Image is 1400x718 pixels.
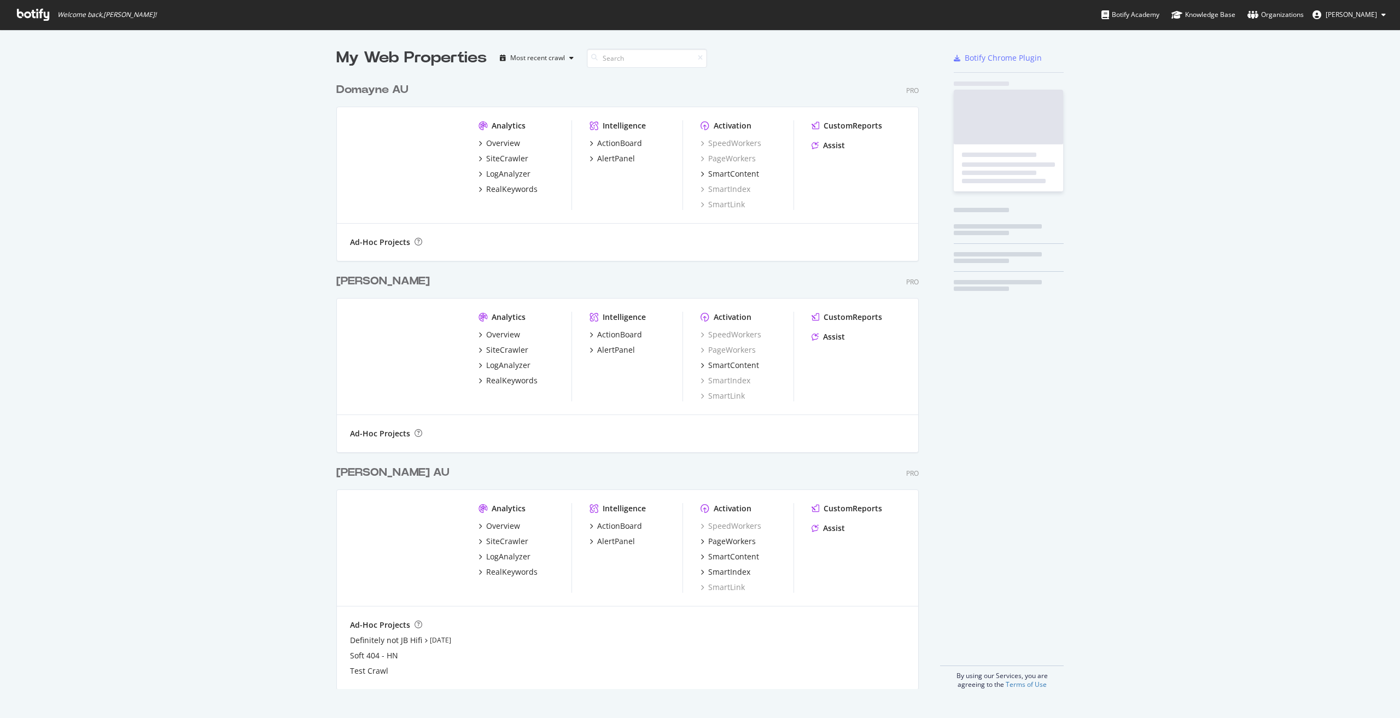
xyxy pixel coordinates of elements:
[824,503,882,514] div: CustomReports
[590,329,642,340] a: ActionBoard
[823,523,845,534] div: Assist
[336,47,487,69] div: My Web Properties
[1326,10,1377,19] span: Gareth Kleinman
[714,120,751,131] div: Activation
[906,86,919,95] div: Pro
[701,567,750,577] a: SmartIndex
[486,329,520,340] div: Overview
[430,635,451,645] a: [DATE]
[350,650,398,661] a: Soft 404 - HN
[823,140,845,151] div: Assist
[350,635,422,646] a: Definitely not JB Hifi
[590,138,642,149] a: ActionBoard
[597,521,642,532] div: ActionBoard
[701,582,745,593] a: SmartLink
[336,82,413,98] a: Domayne AU
[812,331,845,342] a: Assist
[492,312,526,323] div: Analytics
[350,120,461,209] img: www.domayne.com.au
[486,551,530,562] div: LogAnalyzer
[479,567,538,577] a: RealKeywords
[479,138,520,149] a: Overview
[350,237,410,248] div: Ad-Hoc Projects
[1006,680,1047,689] a: Terms of Use
[940,666,1064,689] div: By using our Services, you are agreeing to the
[597,153,635,164] div: AlertPanel
[486,375,538,386] div: RealKeywords
[701,375,750,386] a: SmartIndex
[906,469,919,478] div: Pro
[597,536,635,547] div: AlertPanel
[708,536,756,547] div: PageWorkers
[812,140,845,151] a: Assist
[479,345,528,355] a: SiteCrawler
[701,138,761,149] a: SpeedWorkers
[510,55,565,61] div: Most recent crawl
[587,49,707,68] input: Search
[590,345,635,355] a: AlertPanel
[336,273,434,289] a: [PERSON_NAME]
[824,120,882,131] div: CustomReports
[1101,9,1159,20] div: Botify Academy
[714,503,751,514] div: Activation
[590,521,642,532] a: ActionBoard
[486,536,528,547] div: SiteCrawler
[701,521,761,532] a: SpeedWorkers
[590,536,635,547] a: AlertPanel
[336,465,450,481] div: [PERSON_NAME] AU
[597,345,635,355] div: AlertPanel
[336,273,430,289] div: [PERSON_NAME]
[479,551,530,562] a: LogAnalyzer
[812,523,845,534] a: Assist
[590,153,635,164] a: AlertPanel
[57,10,156,19] span: Welcome back, [PERSON_NAME] !
[701,551,759,562] a: SmartContent
[486,360,530,371] div: LogAnalyzer
[701,390,745,401] a: SmartLink
[495,49,578,67] button: Most recent crawl
[1247,9,1304,20] div: Organizations
[479,329,520,340] a: Overview
[1304,6,1395,24] button: [PERSON_NAME]
[701,153,756,164] a: PageWorkers
[350,666,388,676] a: Test Crawl
[812,120,882,131] a: CustomReports
[812,312,882,323] a: CustomReports
[701,329,761,340] a: SpeedWorkers
[954,52,1042,63] a: Botify Chrome Plugin
[1171,9,1235,20] div: Knowledge Base
[701,184,750,195] a: SmartIndex
[823,331,845,342] div: Assist
[350,312,461,400] img: www.joycemayne.com.au
[701,345,756,355] a: PageWorkers
[492,120,526,131] div: Analytics
[708,551,759,562] div: SmartContent
[708,360,759,371] div: SmartContent
[486,138,520,149] div: Overview
[603,120,646,131] div: Intelligence
[350,620,410,631] div: Ad-Hoc Projects
[479,375,538,386] a: RealKeywords
[701,199,745,210] a: SmartLink
[350,503,461,592] img: harveynorman.com.au
[906,277,919,287] div: Pro
[486,184,538,195] div: RealKeywords
[965,52,1042,63] div: Botify Chrome Plugin
[486,153,528,164] div: SiteCrawler
[486,345,528,355] div: SiteCrawler
[597,138,642,149] div: ActionBoard
[479,168,530,179] a: LogAnalyzer
[479,521,520,532] a: Overview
